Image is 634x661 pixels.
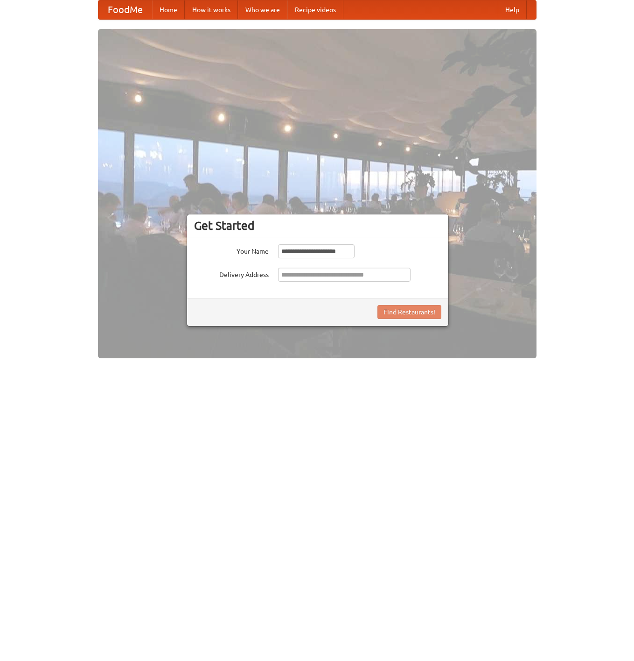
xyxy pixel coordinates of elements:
[185,0,238,19] a: How it works
[377,305,441,319] button: Find Restaurants!
[194,268,269,279] label: Delivery Address
[194,219,441,233] h3: Get Started
[98,0,152,19] a: FoodMe
[194,244,269,256] label: Your Name
[498,0,527,19] a: Help
[287,0,343,19] a: Recipe videos
[152,0,185,19] a: Home
[238,0,287,19] a: Who we are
